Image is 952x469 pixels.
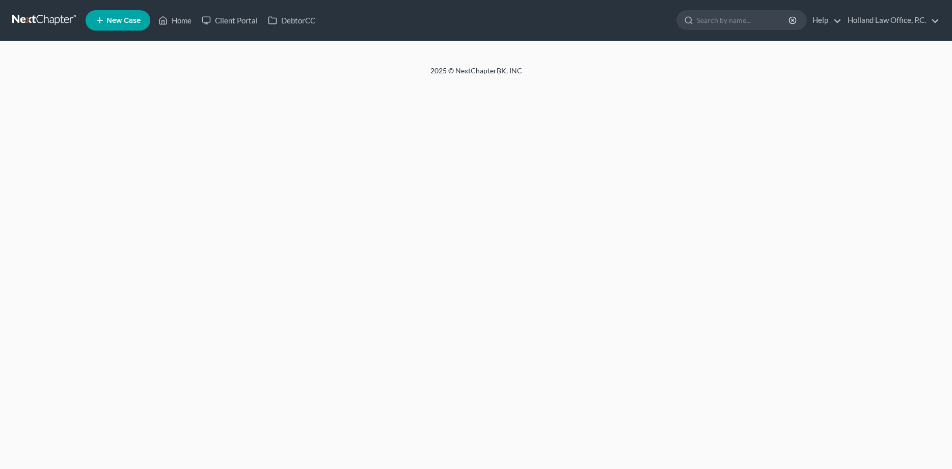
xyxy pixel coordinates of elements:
div: 2025 © NextChapterBK, INC [186,66,767,84]
input: Search by name... [697,11,790,30]
a: Home [153,11,197,30]
a: Holland Law Office, P.C. [842,11,939,30]
span: New Case [106,17,141,24]
a: Client Portal [197,11,263,30]
a: DebtorCC [263,11,320,30]
a: Help [807,11,841,30]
